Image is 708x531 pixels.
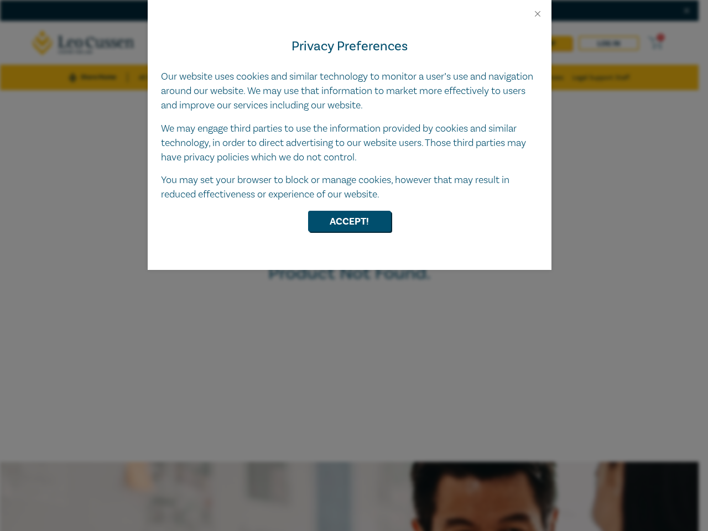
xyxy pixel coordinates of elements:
[161,122,538,165] p: We may engage third parties to use the information provided by cookies and similar technology, in...
[533,9,543,19] button: Close
[161,37,538,56] h4: Privacy Preferences
[308,211,391,232] button: Accept!
[161,70,538,113] p: Our website uses cookies and similar technology to monitor a user’s use and navigation around our...
[161,173,538,202] p: You may set your browser to block or manage cookies, however that may result in reduced effective...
